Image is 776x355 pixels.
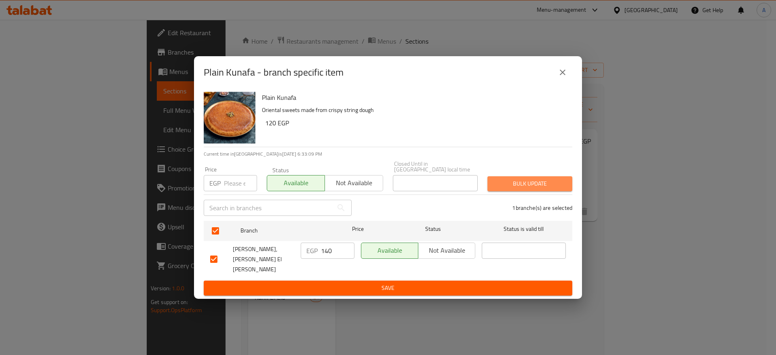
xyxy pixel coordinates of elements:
[210,283,566,293] span: Save
[224,175,257,191] input: Please enter price
[422,245,472,256] span: Not available
[267,175,325,191] button: Available
[265,117,566,129] h6: 120 EGP
[512,204,572,212] p: 1 branche(s) are selected
[262,92,566,103] h6: Plain Kunafa
[204,66,344,79] h2: Plain Kunafa - branch specific item
[365,245,415,256] span: Available
[361,243,418,259] button: Available
[262,105,566,115] p: Oriental sweets made from crispy string dough
[487,176,572,191] button: Bulk update
[204,92,255,144] img: Plain Kunafa
[306,246,318,256] p: EGP
[325,175,383,191] button: Not available
[233,244,294,275] span: [PERSON_NAME], [PERSON_NAME] El [PERSON_NAME]
[328,177,380,189] span: Not available
[270,177,322,189] span: Available
[204,281,572,296] button: Save
[209,178,221,188] p: EGP
[204,200,333,216] input: Search in branches
[204,150,572,158] p: Current time in [GEOGRAPHIC_DATA] is [DATE] 6:33:09 PM
[494,179,566,189] span: Bulk update
[331,224,385,234] span: Price
[418,243,475,259] button: Not available
[553,63,572,82] button: close
[240,226,325,236] span: Branch
[321,243,354,259] input: Please enter price
[391,224,475,234] span: Status
[482,224,566,234] span: Status is valid till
